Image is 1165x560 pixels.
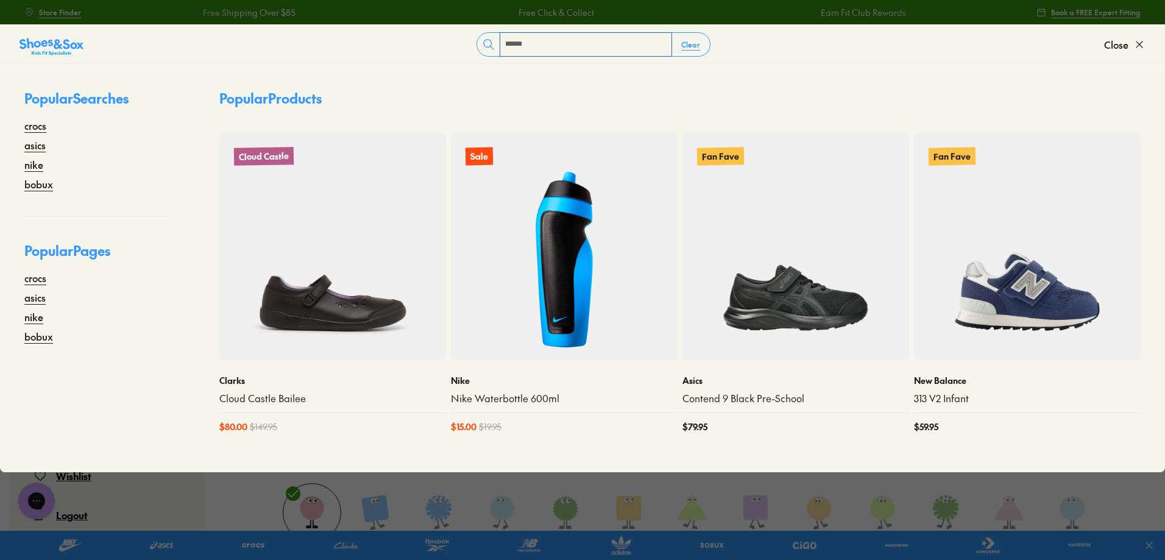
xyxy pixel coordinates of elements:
[219,374,446,387] p: Clarks
[250,420,277,433] span: $ 149.95
[671,34,710,55] button: Clear
[451,374,678,387] p: Nike
[219,392,446,405] a: Cloud Castle Bailee
[12,478,61,523] iframe: Gorgias live chat messenger
[914,133,1141,360] a: Fan Fave
[219,88,322,108] p: Popular Products
[234,147,294,166] p: Cloud Castle
[56,508,88,522] span: Logout
[34,493,180,522] button: Logout
[19,35,83,54] a: Shoes &amp; Sox
[697,147,744,165] p: Fan Fave
[34,469,180,483] a: Wishlist
[914,420,938,433] span: $ 59.95
[1036,1,1141,23] a: Book a FREE Expert Fitting
[24,241,171,271] p: Popular Pages
[451,420,476,433] span: $ 15.00
[24,290,46,305] a: asics
[19,37,83,57] img: SNS_Logo_Responsive.svg
[24,329,53,344] a: bobux
[24,177,53,191] a: bobux
[914,392,1141,405] a: 313 V2 Infant
[682,374,909,387] p: Asics
[1051,7,1141,18] span: Book a FREE Expert Fitting
[24,157,43,172] a: nike
[24,271,46,285] a: crocs
[24,138,46,152] a: asics
[39,7,81,18] span: Store Finder
[682,392,909,405] a: Contend 9 Black Pre-School
[56,469,91,483] div: Wishlist
[466,147,493,166] p: Sale
[219,133,446,360] a: Cloud Castle
[202,6,295,19] a: Free Shipping Over $85
[451,133,678,360] a: Sale
[820,6,905,19] a: Earn Fit Club Rewards
[929,147,976,165] p: Fan Fave
[24,1,81,23] a: Store Finder
[451,392,678,405] a: Nike Waterbottle 600ml
[24,88,171,118] p: Popular Searches
[219,420,247,433] span: $ 80.00
[24,310,43,324] a: nike
[682,133,909,360] a: Fan Fave
[24,118,46,133] a: crocs
[682,420,707,433] span: $ 79.95
[914,374,1141,387] p: New Balance
[518,6,593,19] a: Free Click & Collect
[479,420,501,433] span: $ 19.95
[1104,31,1146,58] button: Close
[1104,37,1128,52] span: Close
